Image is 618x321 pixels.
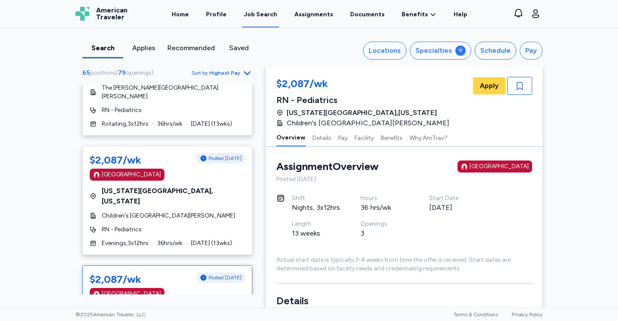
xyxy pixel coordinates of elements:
[276,94,454,106] div: RN - Pediatrics
[525,45,537,56] div: Pay
[244,10,277,19] div: Job Search
[475,42,516,60] button: Schedule
[276,294,532,308] h3: Details
[191,239,232,248] span: [DATE] ( 13 wks)
[76,7,89,21] img: Logo
[82,69,90,76] span: 65
[429,203,477,213] div: [DATE]
[102,212,235,220] span: Children's [GEOGRAPHIC_DATA][PERSON_NAME]
[360,228,409,239] div: 3
[292,228,340,239] div: 13 weeks
[90,69,116,76] span: positions
[191,68,252,78] button: Sort byHighest Pay
[520,42,542,60] button: Pay
[118,69,126,76] span: 79
[287,108,437,118] span: [US_STATE][GEOGRAPHIC_DATA] , [US_STATE]
[157,120,182,128] span: 36 hrs/wk
[209,274,242,281] span: Posted [DATE]
[76,311,145,318] span: © 2025 American Traveler, LLC
[292,194,340,203] div: Shift
[157,239,182,248] span: 36 hrs/wk
[276,77,454,92] div: $2,087/wk
[242,1,279,27] a: Job Search
[102,239,148,248] span: Evenings , 3 x 12 hrs
[90,153,141,167] div: $2,087/wk
[480,81,499,91] span: Apply
[312,128,331,146] button: Details
[82,69,157,77] div: ( )
[90,273,141,286] div: $2,087/wk
[86,43,120,53] div: Search
[480,45,511,56] div: Schedule
[276,175,532,184] div: Posted [DATE]
[102,170,161,179] div: [GEOGRAPHIC_DATA]
[102,120,148,128] span: Rotating , 3 x 12 hrs
[276,256,532,273] div: Actual start date is typically 3-4 weeks from time the offer is received. Start dates are determi...
[415,45,452,56] div: Specialties
[126,69,151,76] span: openings
[360,203,409,213] div: 36 hrs/wk
[127,43,161,53] div: Applies
[363,42,406,60] button: Locations
[191,70,208,76] span: Sort by
[360,194,409,203] div: Hours
[276,128,306,146] button: Overview
[102,225,142,234] span: RN - Pediatrics
[429,194,477,203] div: Start Date
[102,186,245,206] span: [US_STATE][GEOGRAPHIC_DATA] , [US_STATE]
[222,43,256,53] div: Saved
[191,120,232,128] span: [DATE] ( 13 wks)
[454,312,498,318] a: Terms & Conditions
[167,43,215,53] div: Recommended
[102,84,245,101] span: The [PERSON_NAME][GEOGRAPHIC_DATA][PERSON_NAME]
[369,45,401,56] div: Locations
[276,160,379,173] div: Assignment Overview
[96,7,127,21] span: American Traveler
[292,203,340,213] div: Nights, 3x12hrs
[512,312,542,318] a: Privacy Policy
[381,128,403,146] button: Benefits
[209,155,242,162] span: Posted [DATE]
[402,10,436,19] a: Benefits
[354,128,374,146] button: Facility
[470,162,529,171] div: [GEOGRAPHIC_DATA]
[473,77,506,94] button: Apply
[287,118,449,128] span: Children's [GEOGRAPHIC_DATA][PERSON_NAME]
[360,220,409,228] div: Openings
[292,220,340,228] div: Length
[410,42,471,60] button: Specialties
[402,10,428,19] span: Benefits
[409,128,448,146] button: Why AmTrav?
[102,290,161,298] div: [GEOGRAPHIC_DATA]
[338,128,348,146] button: Pay
[102,106,142,115] span: RN - Pediatrics
[209,70,240,76] span: Highest Pay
